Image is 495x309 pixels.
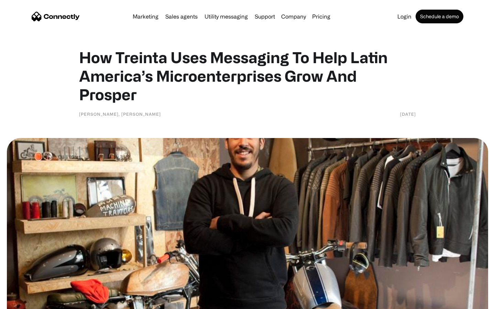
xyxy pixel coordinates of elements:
a: Marketing [130,14,161,19]
div: Company [281,12,306,21]
a: Support [252,14,278,19]
a: Utility messaging [202,14,251,19]
div: [PERSON_NAME], [PERSON_NAME] [79,111,161,117]
a: Sales agents [163,14,200,19]
ul: Language list [14,297,41,307]
div: [DATE] [400,111,416,117]
a: Pricing [309,14,333,19]
a: Login [395,14,414,19]
aside: Language selected: English [7,297,41,307]
h1: How Treinta Uses Messaging To Help Latin America’s Microenterprises Grow And Prosper [79,48,416,104]
a: Schedule a demo [416,10,463,23]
